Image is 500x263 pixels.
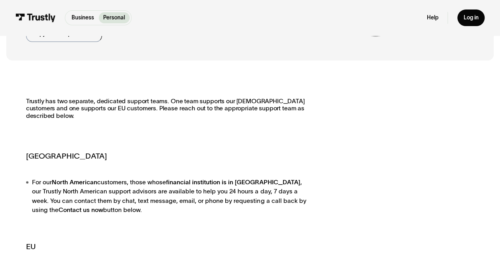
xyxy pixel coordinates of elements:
li: For our customers, those whose , our Trustly North American support advisors are available to hel... [26,178,315,215]
a: Business [67,12,98,23]
p: Business [72,14,94,22]
a: Help [427,14,438,21]
p: Personal [103,14,125,22]
a: Log in [457,9,485,26]
h5: [GEOGRAPHIC_DATA] [26,150,315,162]
strong: North American [52,179,97,185]
a: Personal [99,12,130,23]
strong: Contact us now [58,206,103,213]
img: Trustly Logo [15,13,56,22]
strong: financial institution is in [GEOGRAPHIC_DATA] [166,179,300,185]
p: Trustly has two separate, dedicated support teams. One team supports our [DEMOGRAPHIC_DATA] custo... [26,98,315,127]
h5: EU [26,241,315,252]
div: Log in [463,14,478,21]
